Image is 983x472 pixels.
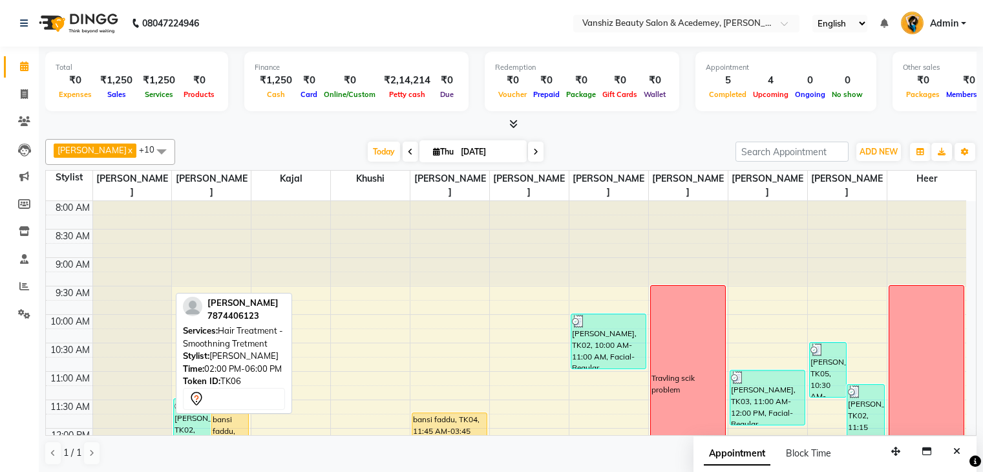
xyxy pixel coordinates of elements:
div: Travling scik problem [651,372,724,396]
div: 9:00 AM [53,258,92,272]
div: ₹1,250 [95,73,138,88]
span: Time: [183,363,204,374]
span: 1 / 1 [63,446,81,460]
div: Appointment [706,62,866,73]
div: 10:30 AM [48,343,92,357]
span: Ongoing [792,90,829,99]
div: ₹0 [321,73,379,88]
span: Card [297,90,321,99]
button: Close [947,442,966,462]
div: [PERSON_NAME] [183,350,285,363]
div: Total [56,62,218,73]
span: Due [437,90,457,99]
div: 0 [829,73,866,88]
button: ADD NEW [856,143,901,161]
span: kajal [251,171,330,187]
span: Admin [930,17,958,30]
span: Hair Treatment - Smoothning Tretment [183,325,283,349]
div: 02:00 PM-06:00 PM [183,363,285,376]
img: profile [183,297,202,316]
span: Upcoming [750,90,792,99]
div: 7874406123 [207,310,279,323]
span: Wallet [640,90,669,99]
div: 5 [706,73,750,88]
div: ₹0 [495,73,530,88]
div: 11:30 AM [48,400,92,414]
span: khushi [331,171,410,187]
div: ₹2,14,214 [379,73,436,88]
div: [PERSON_NAME], TK02, 11:15 AM-12:15 PM, Hair Spa Treatment -Keratin Hair spa [847,385,883,439]
span: [PERSON_NAME] [490,171,569,200]
span: No show [829,90,866,99]
span: Appointment [704,442,770,466]
span: [PERSON_NAME] [58,145,127,155]
div: 0 [792,73,829,88]
div: ₹0 [180,73,218,88]
span: [PERSON_NAME] [728,171,807,200]
input: 2025-09-04 [457,142,522,162]
span: Petty cash [386,90,428,99]
div: [PERSON_NAME], TK03, 11:00 AM-12:00 PM, Facial- Regular [730,370,805,425]
div: 8:00 AM [53,201,92,215]
div: [PERSON_NAME], TK05, 10:30 AM-11:30 AM, Hair Spa Treatment -Keratin Hair spa [810,343,846,397]
span: [PERSON_NAME] [207,297,279,308]
span: [PERSON_NAME] [410,171,489,200]
div: ₹1,250 [138,73,180,88]
div: [PERSON_NAME], TK02, 11:30 AM-12:25 PM, Hair Cut - Wash, Cut, Blowdry (stylist) [174,399,210,449]
div: TK06 [183,375,285,388]
span: Cash [264,90,288,99]
b: 08047224946 [142,5,199,41]
span: Products [180,90,218,99]
span: Token ID: [183,376,220,386]
div: ₹0 [903,73,943,88]
span: Today [368,142,400,162]
span: Prepaid [530,90,563,99]
div: 4 [750,73,792,88]
div: 11:00 AM [48,372,92,385]
div: ₹1,250 [255,73,297,88]
span: [PERSON_NAME] [569,171,648,200]
div: Redemption [495,62,669,73]
span: [PERSON_NAME] [649,171,728,200]
div: ₹0 [56,73,95,88]
span: Gift Cards [599,90,640,99]
span: Block Time [786,447,831,459]
div: [PERSON_NAME], TK02, 10:00 AM-11:00 AM, Facial- Regular [571,314,646,369]
span: Services [142,90,176,99]
span: Package [563,90,599,99]
span: Packages [903,90,943,99]
div: 10:00 AM [48,315,92,328]
div: Finance [255,62,458,73]
span: Sales [104,90,129,99]
img: Admin [901,12,924,34]
div: 9:30 AM [53,286,92,300]
span: Heer [887,171,966,187]
div: Stylist [46,171,92,184]
div: 8:30 AM [53,230,92,243]
span: [PERSON_NAME] [172,171,251,200]
div: ₹0 [599,73,640,88]
div: ₹0 [530,73,563,88]
span: Expenses [56,90,95,99]
div: ₹0 [297,73,321,88]
span: [PERSON_NAME] [93,171,172,200]
a: x [127,145,132,155]
span: Thu [430,147,457,156]
span: Voucher [495,90,530,99]
span: ADD NEW [860,147,898,156]
span: Services: [183,325,218,336]
input: Search Appointment [735,142,849,162]
span: Completed [706,90,750,99]
div: ₹0 [436,73,458,88]
span: Stylist: [183,350,209,361]
img: logo [33,5,122,41]
span: Online/Custom [321,90,379,99]
span: +10 [139,144,164,155]
div: 12:00 PM [48,429,92,442]
div: ₹0 [563,73,599,88]
div: ₹0 [640,73,669,88]
span: [PERSON_NAME] [808,171,887,200]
